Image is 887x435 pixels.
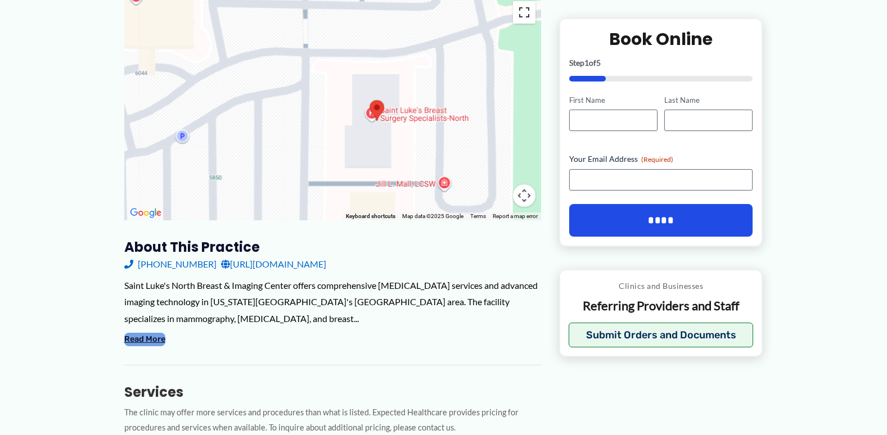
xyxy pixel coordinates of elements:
button: Keyboard shortcuts [346,212,395,220]
span: 1 [584,58,589,67]
h3: About this practice [124,238,541,256]
button: Map camera controls [513,184,535,207]
p: Clinics and Businesses [569,279,754,294]
span: 5 [596,58,601,67]
h3: Services [124,383,541,401]
a: Report a map error [493,213,538,219]
span: (Required) [641,156,673,164]
p: Referring Providers and Staff [569,298,754,315]
img: Google [127,206,164,220]
a: Open this area in Google Maps (opens a new window) [127,206,164,220]
p: Step of [569,59,753,67]
a: [PHONE_NUMBER] [124,256,217,273]
button: Read More [124,333,165,346]
button: Toggle fullscreen view [513,1,535,24]
label: Your Email Address [569,154,753,165]
h2: Book Online [569,28,753,50]
span: Map data ©2025 Google [402,213,463,219]
button: Submit Orders and Documents [569,323,754,347]
label: First Name [569,95,658,106]
label: Last Name [664,95,753,106]
a: Terms (opens in new tab) [470,213,486,219]
div: Saint Luke's North Breast & Imaging Center offers comprehensive [MEDICAL_DATA] services and advan... [124,277,541,327]
a: [URL][DOMAIN_NAME] [221,256,326,273]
